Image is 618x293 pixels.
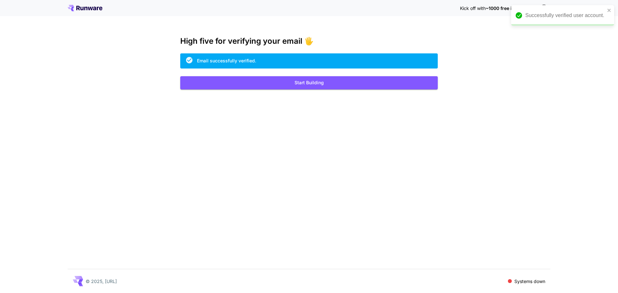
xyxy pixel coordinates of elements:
button: In order to qualify for free credit, you need to sign up with a business email address and click ... [538,1,550,14]
div: Email successfully verified. [197,57,256,64]
span: ~1000 free images! 🎈 [486,5,535,11]
button: Start Building [180,76,438,89]
p: Systems down [514,278,545,285]
div: Successfully verified user account. [525,12,605,19]
button: close [607,8,612,13]
span: Kick off with [460,5,486,11]
p: © 2025, [URL] [86,278,117,285]
h3: High five for verifying your email 🖐️ [180,37,438,46]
